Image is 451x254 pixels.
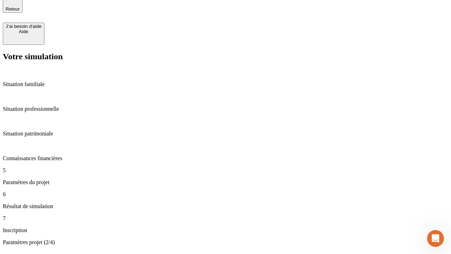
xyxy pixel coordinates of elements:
[6,24,42,29] div: J’ai besoin d'aide
[3,81,448,87] p: Situation familiale
[3,227,448,234] p: Inscription
[3,131,448,137] p: Situation patrimoniale
[3,179,448,186] p: Paramètres du projet
[427,230,444,247] iframe: Intercom live chat
[3,191,448,198] p: 6
[3,106,448,112] p: Situation professionnelle
[6,6,20,12] span: Retour
[3,52,448,61] h2: Votre simulation
[6,29,42,34] div: Aide
[3,215,448,222] p: 7
[3,203,448,210] p: Résultat de simulation
[3,167,448,174] p: 5
[3,23,44,45] button: J’ai besoin d'aideAide
[3,155,448,162] p: Connaissances financières
[3,239,448,246] p: Paramètres projet (2/4)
